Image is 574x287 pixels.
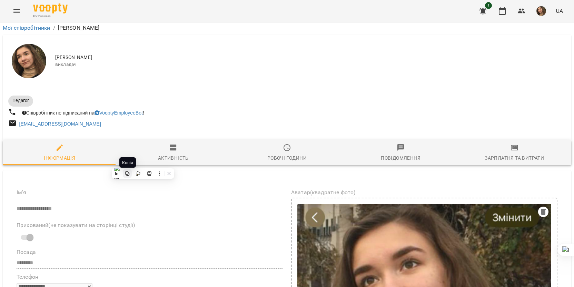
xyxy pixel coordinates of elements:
button: Menu [8,3,25,19]
div: Активність [158,154,189,162]
span: For Business [33,14,68,19]
span: [PERSON_NAME] [55,54,566,61]
a: Мої співробітники [3,24,50,31]
div: Інформація [44,154,75,162]
div: Робочі години [267,154,307,162]
label: Ім'я [17,190,283,195]
label: Прихований(не показувати на сторінці студії) [17,222,283,228]
span: викладач [55,61,566,68]
span: Педагог [8,98,33,104]
img: Voopty Logo [33,3,68,13]
img: e02786069a979debee2ecc2f3beb162c.jpeg [536,6,546,16]
div: Зарплатня та Витрати [485,154,544,162]
img: Анастасія Іванова [12,44,46,78]
button: UA [553,4,566,17]
div: Співробітник не підписаний на ! [21,108,146,118]
div: Повідомлення [381,154,420,162]
label: Аватар(квадратне фото) [291,190,557,195]
nav: breadcrumb [3,24,571,32]
p: [PERSON_NAME] [58,24,100,32]
a: [EMAIL_ADDRESS][DOMAIN_NAME] [19,121,101,127]
li: / [53,24,55,32]
span: UA [556,7,563,14]
a: VooptyEmployeeBot [95,110,143,116]
label: Посада [17,249,283,255]
label: Телефон [17,274,283,280]
span: 1 [485,2,492,9]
